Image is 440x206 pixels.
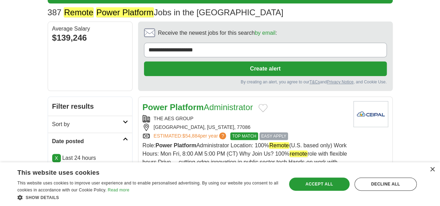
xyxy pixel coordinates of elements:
div: [GEOGRAPHIC_DATA], [US_STATE], 77086 [143,124,348,131]
h1: Jobs in the [GEOGRAPHIC_DATA] [48,8,283,17]
div: This website uses cookies [17,166,261,177]
a: X [52,154,61,162]
h2: Date posted [52,137,123,146]
button: Add to favorite jobs [258,104,267,112]
a: T&Cs [309,80,320,84]
div: $139,246 [52,32,128,44]
span: 387 [48,6,62,19]
span: This website uses cookies to improve user experience and to enable personalised advertising. By u... [17,181,278,192]
img: Company logo [353,101,388,127]
a: Sort by [48,116,132,133]
div: THE AES GROUP [143,115,348,122]
em: Remote [269,142,289,149]
a: by email [255,30,275,36]
strong: Platform [170,102,203,112]
div: Average Salary [52,26,128,32]
span: TOP MATCH [230,132,258,140]
div: Accept all [289,178,350,191]
em: Remote [64,7,94,17]
a: Date posted [48,133,132,150]
em: Power Platform [96,7,154,17]
div: By creating an alert, you agree to our and , and Cookie Use. [144,79,387,85]
h2: Filter results [48,97,132,116]
a: ESTIMATED:$54,884per year? [154,132,228,140]
span: EASY APPLY [259,132,288,140]
strong: Platform [174,142,196,148]
div: Decline all [354,178,417,191]
h2: Sort by [52,120,123,129]
span: $54,884 [182,133,200,139]
button: Create alert [144,61,387,76]
p: Last 24 hours [52,154,128,162]
span: Role: Administrator Location: 100% (U.S. based only) Work Hours: Mon Fri, 8:00 AM 5:00 PM (CT) Wh... [143,142,347,182]
span: ? [219,132,226,139]
div: Show details [17,194,279,201]
span: Receive the newest jobs for this search : [158,29,277,37]
a: Privacy Notice [327,80,353,84]
span: Show details [26,195,59,200]
strong: Power [143,102,168,112]
a: Read more, opens a new window [108,188,129,192]
div: Close [430,167,435,172]
strong: Power [155,142,172,148]
a: Power PlatformAdministrator [143,102,253,112]
em: remote [289,150,307,157]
